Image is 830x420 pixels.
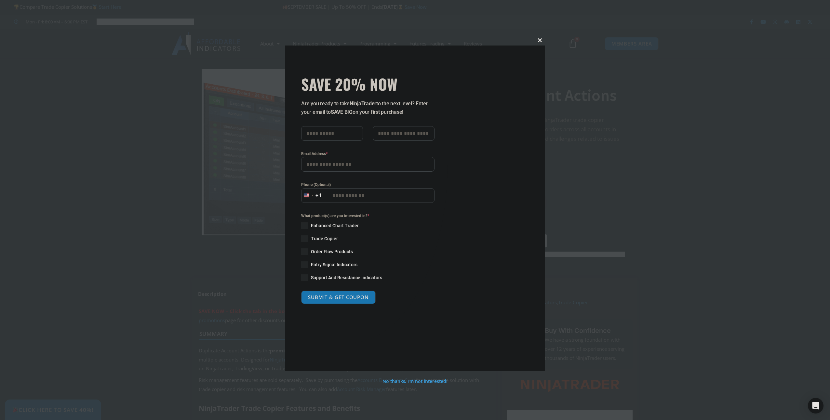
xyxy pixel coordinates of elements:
[311,261,357,268] span: Entry Signal Indicators
[311,235,338,242] span: Trade Copier
[382,378,447,384] a: No thanks, I’m not interested!
[311,274,382,281] span: Support And Resistance Indicators
[331,109,353,115] strong: SAVE BIG
[301,99,435,116] p: Are you ready to take to the next level? Enter your email to on your first purchase!
[301,151,435,157] label: Email Address
[301,235,435,242] label: Trade Copier
[301,274,435,281] label: Support And Resistance Indicators
[301,75,435,93] h3: SAVE 20% NOW
[315,191,322,200] div: +1
[301,222,435,229] label: Enhanced Chart Trader
[301,261,435,268] label: Entry Signal Indicators
[311,248,353,255] span: Order Flow Products
[301,291,376,304] button: SUBMIT & GET COUPON
[301,181,435,188] label: Phone (Optional)
[301,213,435,219] span: What product(s) are you interested in?
[350,100,376,107] strong: NinjaTrader
[808,398,823,413] div: Open Intercom Messenger
[311,222,359,229] span: Enhanced Chart Trader
[301,188,322,203] button: Selected country
[301,248,435,255] label: Order Flow Products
